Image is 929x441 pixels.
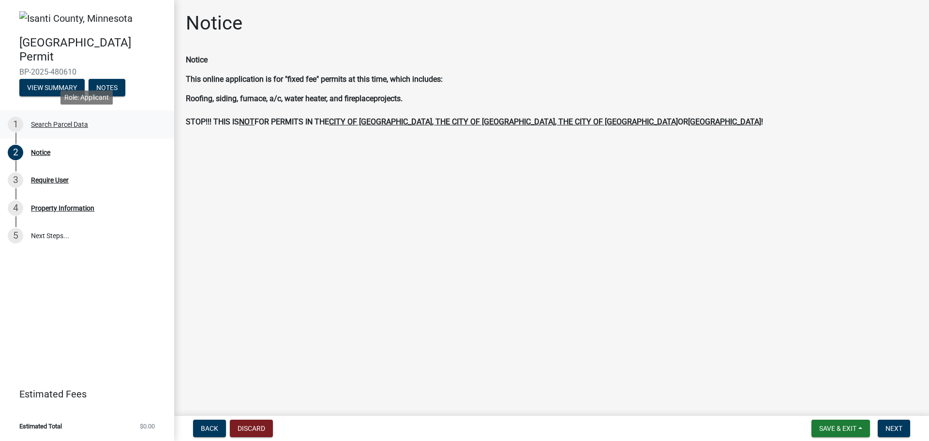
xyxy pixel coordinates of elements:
[329,117,678,126] u: CITY OF [GEOGRAPHIC_DATA], THE CITY OF [GEOGRAPHIC_DATA], THE CITY OF [GEOGRAPHIC_DATA]
[8,200,23,216] div: 4
[8,117,23,132] div: 1
[186,12,242,35] h1: Notice
[31,121,88,128] div: Search Parcel Data
[31,149,50,156] div: Notice
[89,79,125,96] button: Notes
[19,67,155,76] span: BP-2025-480610
[230,420,273,437] button: Discard
[19,36,166,64] h4: [GEOGRAPHIC_DATA] Permit
[819,425,856,432] span: Save & Exit
[186,55,208,64] span: Notice
[878,420,910,437] button: Next
[8,172,23,188] div: 3
[89,85,125,92] wm-modal-confirm: Notes
[885,425,902,432] span: Next
[811,420,870,437] button: Save & Exit
[8,228,23,243] div: 5
[186,94,374,103] span: Roofing, siding, furnace, a/c, water heater, and fireplace
[8,145,23,160] div: 2
[31,177,69,183] div: Require User
[201,425,218,432] span: Back
[193,420,226,437] button: Back
[186,94,763,126] span: projects. STOP!!! THIS IS FOR PERMITS IN THE OR !
[19,79,85,96] button: View Summary
[19,423,62,429] span: Estimated Total
[60,91,113,105] div: Role: Applicant
[31,205,94,212] div: Property Information
[19,85,85,92] wm-modal-confirm: Summary
[19,11,133,26] img: Isanti County, Minnesota
[239,117,255,126] u: NOT
[140,423,155,429] span: $0.00
[186,75,443,84] span: This online application is for "fixed fee" permits at this time, which includes:
[688,117,761,126] u: [GEOGRAPHIC_DATA]
[8,384,159,404] a: Estimated Fees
